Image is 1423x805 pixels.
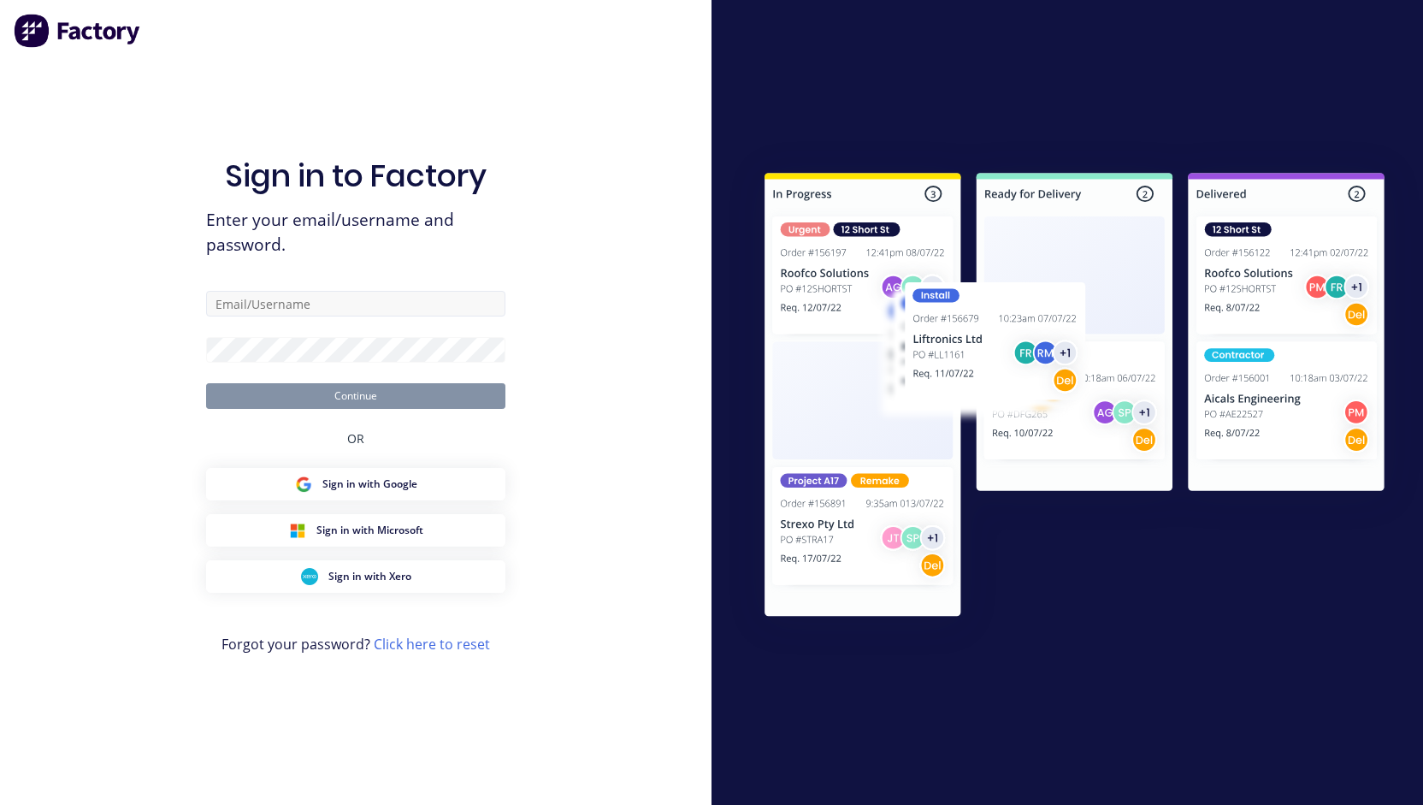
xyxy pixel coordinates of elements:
button: Xero Sign inSign in with Xero [206,560,505,593]
img: Google Sign in [295,476,312,493]
button: Microsoft Sign inSign in with Microsoft [206,514,505,547]
img: Factory [14,14,142,48]
img: Microsoft Sign in [289,522,306,539]
a: Click here to reset [374,635,490,654]
span: Sign in with Xero [328,569,411,584]
span: Sign in with Microsoft [316,523,423,538]
img: Xero Sign in [301,568,318,585]
h1: Sign in to Factory [225,157,487,194]
button: Continue [206,383,505,409]
div: OR [347,409,364,468]
span: Sign in with Google [322,476,417,492]
span: Enter your email/username and password. [206,208,505,257]
img: Sign in [727,139,1422,657]
input: Email/Username [206,291,505,317]
span: Forgot your password? [221,634,490,654]
button: Google Sign inSign in with Google [206,468,505,500]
